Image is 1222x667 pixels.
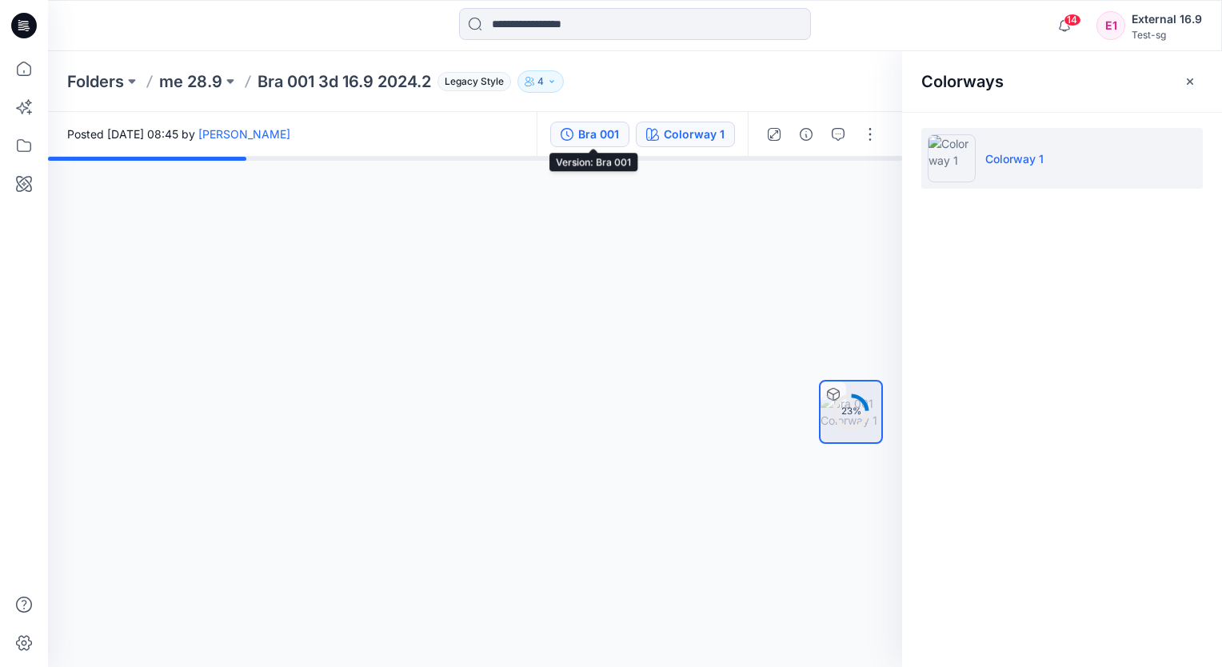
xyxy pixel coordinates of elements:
[636,122,735,147] button: Colorway 1
[821,395,881,429] img: Bra 001 Colorway 1
[664,126,725,143] div: Colorway 1
[921,72,1004,91] h2: Colorways
[985,150,1044,167] p: Colorway 1
[578,126,619,143] div: Bra 001
[928,134,976,182] img: Colorway 1
[258,70,431,93] p: Bra 001 3d 16.9 2024.2
[67,70,124,93] a: Folders
[1096,11,1125,40] div: E1
[198,127,290,141] a: [PERSON_NAME]
[67,126,290,142] span: Posted [DATE] 08:45 by
[537,73,544,90] p: 4
[1132,10,1202,29] div: External 16.9
[1064,14,1081,26] span: 14
[517,70,564,93] button: 4
[550,122,629,147] button: Bra 001
[832,405,870,418] div: 23 %
[437,72,511,91] span: Legacy Style
[431,70,511,93] button: Legacy Style
[1132,29,1202,41] div: Test-sg
[159,70,222,93] a: me 28.9
[793,122,819,147] button: Details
